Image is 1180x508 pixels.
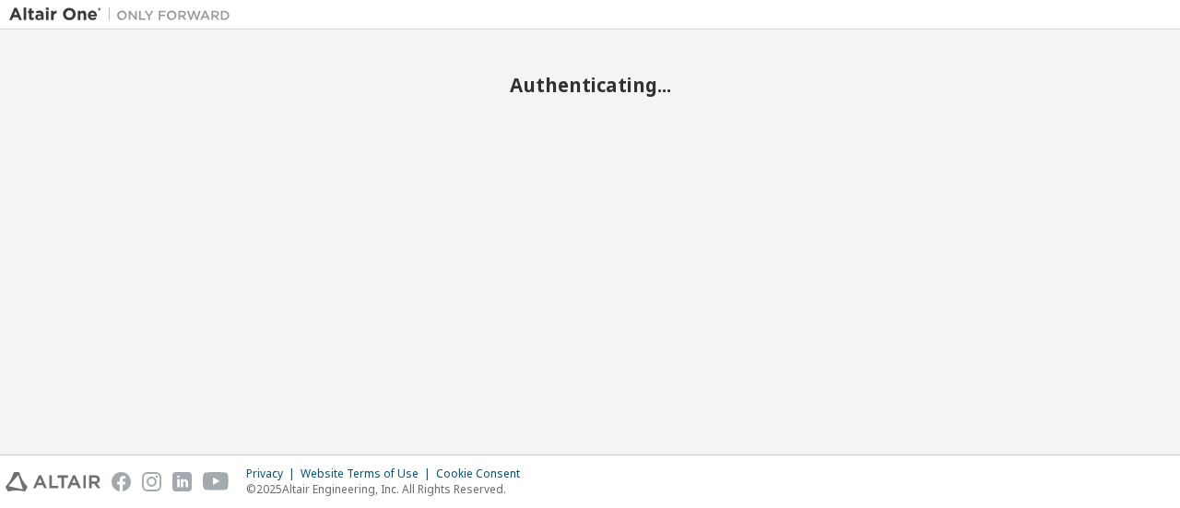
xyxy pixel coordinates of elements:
[6,472,100,491] img: altair_logo.svg
[246,467,301,481] div: Privacy
[436,467,531,481] div: Cookie Consent
[246,481,531,497] p: © 2025 Altair Engineering, Inc. All Rights Reserved.
[172,472,192,491] img: linkedin.svg
[112,472,131,491] img: facebook.svg
[9,73,1171,97] h2: Authenticating...
[9,6,240,24] img: Altair One
[301,467,436,481] div: Website Terms of Use
[142,472,161,491] img: instagram.svg
[203,472,230,491] img: youtube.svg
